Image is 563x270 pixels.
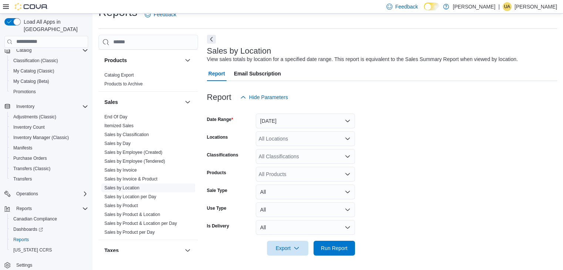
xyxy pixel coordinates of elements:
a: Sales by Day [104,141,131,146]
h3: Report [207,93,231,102]
span: Inventory Manager (Classic) [10,133,88,142]
a: Purchase Orders [10,154,50,163]
span: Email Subscription [234,66,281,81]
span: Inventory [13,102,88,111]
button: Open list of options [345,171,351,177]
span: Adjustments (Classic) [13,114,56,120]
span: Transfers [10,175,88,183]
button: Operations [13,189,41,198]
button: Taxes [104,247,182,254]
button: Run Report [314,241,355,256]
span: Dashboards [13,226,43,232]
div: Usama Alhassani [503,2,512,11]
a: Sales by Product & Location per Day [104,221,177,226]
button: [DATE] [256,114,355,128]
h3: Sales by Location [207,47,271,55]
span: Purchase Orders [10,154,88,163]
span: Sales by Day [104,141,131,146]
a: End Of Day [104,114,127,119]
div: Sales [98,112,198,240]
span: My Catalog (Classic) [13,68,54,74]
a: My Catalog (Beta) [10,77,52,86]
span: Sales by Product & Location per Day [104,220,177,226]
a: Canadian Compliance [10,215,60,223]
span: My Catalog (Beta) [13,78,49,84]
h3: Sales [104,98,118,106]
a: Promotions [10,87,39,96]
span: [US_STATE] CCRS [13,247,52,253]
a: Sales by Product & Location [104,212,160,217]
span: Promotions [13,89,36,95]
span: Sales by Classification [104,132,149,138]
a: Adjustments (Classic) [10,112,59,121]
span: My Catalog (Beta) [10,77,88,86]
span: Sales by Product [104,203,138,209]
span: UA [504,2,510,11]
label: Sale Type [207,188,227,193]
span: Transfers (Classic) [13,166,50,172]
a: Products to Archive [104,81,143,87]
div: Products [98,71,198,91]
span: Transfers [13,176,32,182]
a: Inventory Count [10,123,48,132]
button: Sales [104,98,182,106]
span: Settings [13,260,88,270]
label: Products [207,170,226,176]
span: Sales by Employee (Tendered) [104,158,165,164]
span: Operations [13,189,88,198]
button: Open list of options [345,136,351,142]
a: Sales by Product per Day [104,230,155,235]
input: Dark Mode [424,3,439,10]
span: Sales by Invoice & Product [104,176,157,182]
span: Hide Parameters [249,94,288,101]
span: Reports [13,204,88,213]
a: Dashboards [10,225,46,234]
button: Classification (Classic) [7,55,91,66]
button: Export [267,241,308,256]
span: Promotions [10,87,88,96]
span: Inventory Count [13,124,45,130]
a: Itemized Sales [104,123,134,128]
button: Reports [1,203,91,214]
button: Operations [1,189,91,199]
span: Load All Apps in [GEOGRAPHIC_DATA] [21,18,88,33]
span: Catalog [13,46,88,55]
span: Washington CCRS [10,246,88,254]
span: Settings [16,262,32,268]
button: Transfers (Classic) [7,163,91,174]
a: Transfers (Classic) [10,164,53,173]
a: Sales by Location per Day [104,194,156,199]
a: Feedback [142,7,179,22]
span: Canadian Compliance [13,216,57,222]
button: [US_STATE] CCRS [7,245,91,255]
button: Transfers [7,174,91,184]
a: [US_STATE] CCRS [10,246,55,254]
button: Canadian Compliance [7,214,91,224]
a: Transfers [10,175,35,183]
button: Reports [7,234,91,245]
span: Dashboards [10,225,88,234]
span: Canadian Compliance [10,215,88,223]
p: [PERSON_NAME] [453,2,495,11]
button: All [256,185,355,199]
span: Inventory Count [10,123,88,132]
p: [PERSON_NAME] [515,2,557,11]
label: Use Type [207,205,226,211]
span: Classification (Classic) [10,56,88,65]
button: Next [207,35,216,44]
span: Feedback [154,11,176,18]
span: Catalog [16,47,31,53]
span: Reports [16,206,32,212]
span: Sales by Invoice [104,167,137,173]
label: Is Delivery [207,223,229,229]
button: Sales [183,98,192,107]
button: Adjustments (Classic) [7,112,91,122]
span: Inventory [16,104,34,109]
span: Export [271,241,304,256]
span: Manifests [13,145,32,151]
span: Transfers (Classic) [10,164,88,173]
button: My Catalog (Classic) [7,66,91,76]
a: Sales by Location [104,185,140,190]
